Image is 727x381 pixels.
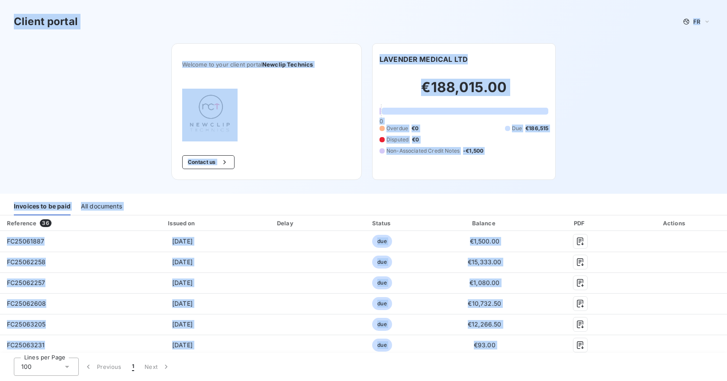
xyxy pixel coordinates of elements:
div: Status [335,219,430,227]
span: FC25061887 [7,237,45,245]
span: Disputed [386,136,409,144]
div: Actions [624,219,725,227]
div: PDF [540,219,621,227]
span: [DATE] [172,300,193,307]
span: due [372,297,392,310]
div: Balance [433,219,536,227]
h6: LAVENDER MEDICAL LTD [380,54,468,64]
span: FC25062258 [7,258,46,266]
span: due [372,339,392,352]
span: Welcome to your client portal [182,61,351,68]
div: Issued on [128,219,238,227]
span: due [372,235,392,248]
span: [DATE] [172,237,193,245]
span: [DATE] [172,279,193,286]
button: Next [139,358,176,376]
span: due [372,256,392,269]
span: FC25063231 [7,341,45,349]
span: [DATE] [172,258,193,266]
span: Overdue [386,125,408,132]
span: FR [693,18,700,25]
span: €186,515 [525,125,548,132]
span: FC25062608 [7,300,46,307]
div: Reference [7,220,36,227]
div: All documents [81,197,122,215]
span: €0 [412,136,419,144]
span: due [372,318,392,331]
span: Newclip Technics [262,61,313,68]
span: €15,333.00 [468,258,502,266]
span: €93.00 [474,341,495,349]
span: FC25062257 [7,279,45,286]
span: €10,732.50 [468,300,501,307]
span: €1,080.00 [470,279,499,286]
span: Due [512,125,522,132]
h3: Client portal [14,14,78,29]
span: [DATE] [172,320,193,328]
span: 1 [132,362,134,371]
span: Non-Associated Credit Notes [386,147,460,155]
span: [DATE] [172,341,193,349]
span: 0 [380,118,383,125]
span: FC25063205 [7,320,46,328]
span: 36 [40,219,51,227]
button: Previous [79,358,127,376]
div: Delay [241,219,331,227]
span: €1,500.00 [470,237,499,245]
span: -€1,500 [463,147,483,155]
span: 100 [21,362,32,371]
button: 1 [127,358,139,376]
h2: €188,015.00 [380,79,548,105]
img: Company logo [182,89,238,141]
button: Contact us [182,155,235,169]
span: due [372,276,392,289]
span: €0 [412,125,418,132]
span: €12,266.50 [468,320,502,328]
div: Invoices to be paid [14,197,71,215]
